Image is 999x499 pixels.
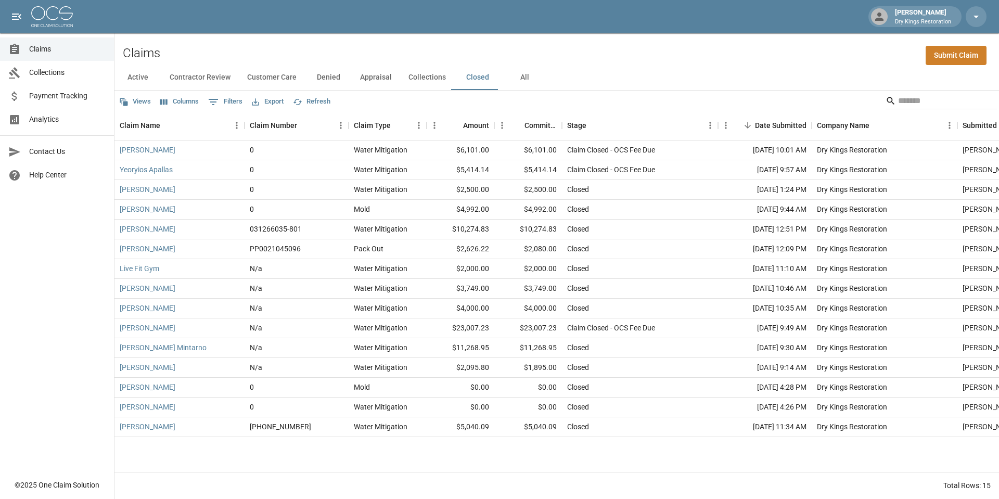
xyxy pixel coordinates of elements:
[817,402,887,412] div: Dry Kings Restoration
[349,111,427,140] div: Claim Type
[817,164,887,175] div: Dry Kings Restoration
[702,118,718,133] button: Menu
[305,65,352,90] button: Denied
[354,184,407,195] div: Water Mitigation
[120,184,175,195] a: [PERSON_NAME]
[494,338,562,358] div: $11,268.95
[250,244,301,254] div: PP0021045096
[562,111,718,140] div: Stage
[718,279,812,299] div: [DATE] 10:46 AM
[494,200,562,220] div: $4,992.00
[427,417,494,437] div: $5,040.09
[245,111,349,140] div: Claim Number
[494,111,562,140] div: Committed Amount
[494,417,562,437] div: $5,040.09
[120,382,175,392] a: [PERSON_NAME]
[250,145,254,155] div: 0
[354,145,407,155] div: Water Mitigation
[354,244,383,254] div: Pack Out
[120,402,175,412] a: [PERSON_NAME]
[718,220,812,239] div: [DATE] 12:51 PM
[354,421,407,432] div: Water Mitigation
[250,362,262,373] div: N/a
[817,244,887,254] div: Dry Kings Restoration
[120,283,175,293] a: [PERSON_NAME]
[120,244,175,254] a: [PERSON_NAME]
[886,93,997,111] div: Search
[718,299,812,318] div: [DATE] 10:35 AM
[494,279,562,299] div: $3,749.00
[427,140,494,160] div: $6,101.00
[229,118,245,133] button: Menu
[427,220,494,239] div: $10,274.83
[120,303,175,313] a: [PERSON_NAME]
[120,421,175,432] a: [PERSON_NAME]
[567,244,589,254] div: Closed
[567,342,589,353] div: Closed
[718,259,812,279] div: [DATE] 11:10 AM
[718,160,812,180] div: [DATE] 9:57 AM
[494,318,562,338] div: $23,007.23
[427,338,494,358] div: $11,268.95
[117,94,153,110] button: Views
[15,480,99,490] div: © 2025 One Claim Solution
[29,114,106,125] span: Analytics
[454,65,501,90] button: Closed
[494,140,562,160] div: $6,101.00
[400,65,454,90] button: Collections
[567,402,589,412] div: Closed
[494,160,562,180] div: $5,414.14
[943,480,991,491] div: Total Rows: 15
[411,118,427,133] button: Menu
[817,145,887,155] div: Dry Kings Restoration
[869,118,884,133] button: Sort
[354,303,407,313] div: Water Mitigation
[250,283,262,293] div: N/a
[427,318,494,338] div: $23,007.23
[427,299,494,318] div: $4,000.00
[718,378,812,398] div: [DATE] 4:28 PM
[718,239,812,259] div: [DATE] 12:09 PM
[817,283,887,293] div: Dry Kings Restoration
[29,44,106,55] span: Claims
[354,263,407,274] div: Water Mitigation
[120,164,173,175] a: Yeoryios Apallas
[161,65,239,90] button: Contractor Review
[718,180,812,200] div: [DATE] 1:24 PM
[120,204,175,214] a: [PERSON_NAME]
[250,184,254,195] div: 0
[718,398,812,417] div: [DATE] 4:26 PM
[250,111,297,140] div: Claim Number
[494,239,562,259] div: $2,080.00
[427,180,494,200] div: $2,500.00
[567,224,589,234] div: Closed
[120,145,175,155] a: [PERSON_NAME]
[427,200,494,220] div: $4,992.00
[942,118,957,133] button: Menu
[718,118,734,133] button: Menu
[812,111,957,140] div: Company Name
[297,118,312,133] button: Sort
[114,111,245,140] div: Claim Name
[817,323,887,333] div: Dry Kings Restoration
[427,358,494,378] div: $2,095.80
[494,358,562,378] div: $1,895.00
[354,342,407,353] div: Water Mitigation
[120,362,175,373] a: [PERSON_NAME]
[718,318,812,338] div: [DATE] 9:49 AM
[290,94,333,110] button: Refresh
[354,362,407,373] div: Water Mitigation
[114,65,999,90] div: dynamic tabs
[250,164,254,175] div: 0
[926,46,987,65] a: Submit Claim
[718,417,812,437] div: [DATE] 11:34 AM
[567,362,589,373] div: Closed
[740,118,755,133] button: Sort
[354,204,370,214] div: Mold
[120,263,159,274] a: Live Fit Gym
[567,283,589,293] div: Closed
[427,118,442,133] button: Menu
[29,67,106,78] span: Collections
[249,94,286,110] button: Export
[817,303,887,313] div: Dry Kings Restoration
